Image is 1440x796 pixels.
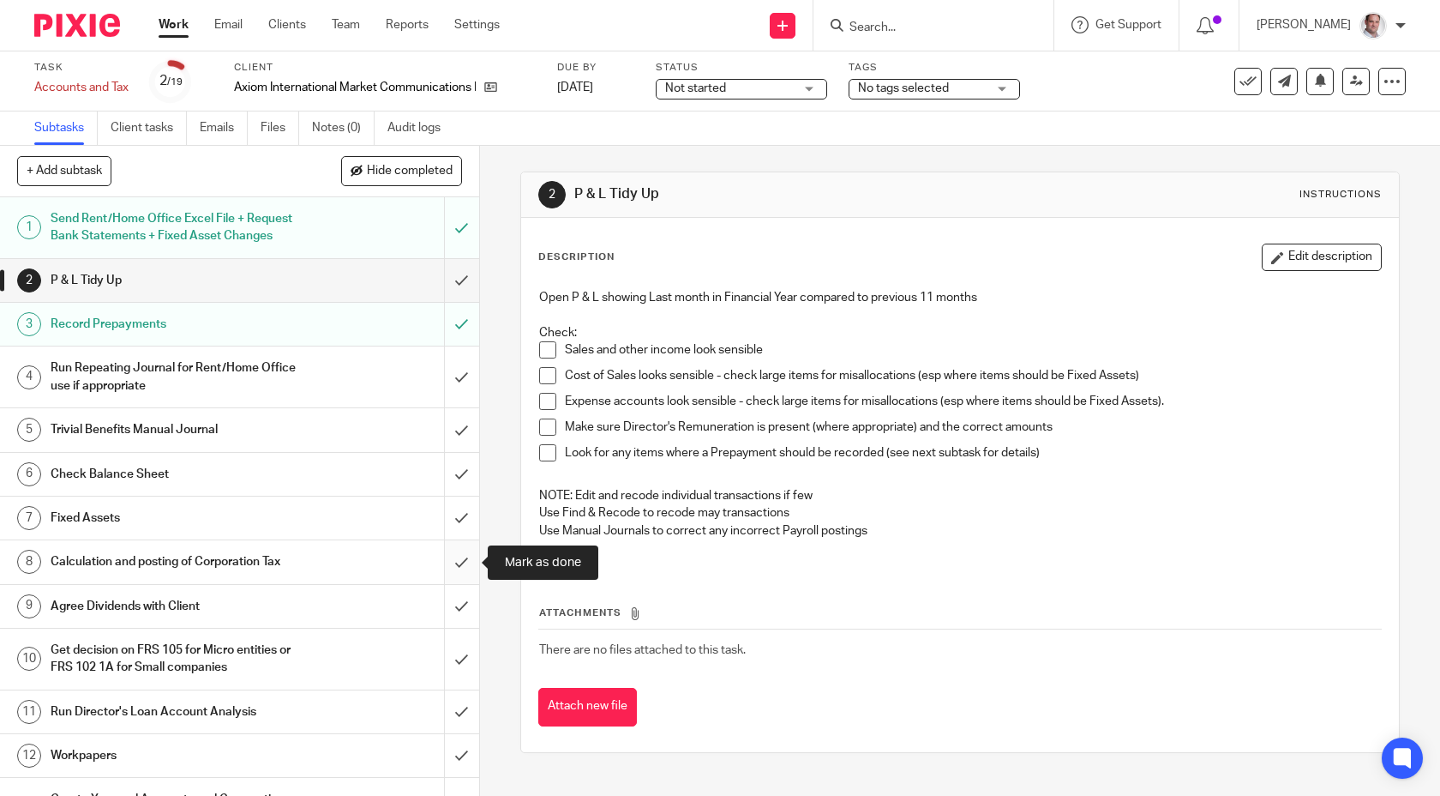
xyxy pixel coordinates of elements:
h1: Run Director's Loan Account Analysis [51,699,302,725]
h1: Trivial Benefits Manual Journal [51,417,302,443]
p: Sales and other income look sensible [565,341,1382,359]
button: Hide completed [341,156,462,185]
div: 7 [17,506,41,530]
p: Cost of Sales looks sensible - check large items for misallocations (esp where items should be Fi... [565,367,1382,384]
a: Emails [200,112,248,145]
div: 6 [17,462,41,486]
div: 12 [17,744,41,768]
p: NOTE: Edit and recode individual transactions if few [539,487,1382,504]
h1: Calculation and posting of Corporation Tax [51,549,302,575]
div: 3 [17,312,41,336]
p: Expense accounts look sensible - check large items for misallocations (esp where items should be ... [565,393,1382,410]
button: Attach new file [538,688,637,727]
label: Status [656,61,827,75]
h1: Fixed Assets [51,505,302,531]
a: Email [214,16,243,33]
h1: Check Balance Sheet [51,461,302,487]
div: 5 [17,418,41,442]
label: Task [34,61,129,75]
p: [PERSON_NAME] [1257,16,1351,33]
div: 10 [17,647,41,671]
input: Search [848,21,1002,36]
label: Tags [849,61,1020,75]
small: /19 [167,77,183,87]
div: 2 [538,181,566,208]
div: 1 [17,215,41,239]
img: Pixie [34,14,120,37]
h1: Run Repeating Journal for Rent/Home Office use if appropriate [51,355,302,399]
h1: Send Rent/Home Office Excel File + Request Bank Statements + Fixed Asset Changes [51,206,302,250]
span: Hide completed [367,165,453,178]
a: Audit logs [387,112,453,145]
div: Instructions [1299,188,1382,202]
a: Reports [386,16,429,33]
a: Notes (0) [312,112,375,145]
span: Get Support [1095,19,1161,31]
span: [DATE] [557,81,593,93]
h1: P & L Tidy Up [574,185,996,203]
p: Use Manual Journals to correct any incorrect Payroll postings [539,522,1382,540]
span: There are no files attached to this task. [539,644,746,656]
h1: Get decision on FRS 105 for Micro entities or FRS 102 1A for Small companies [51,637,302,681]
p: Check: [539,324,1382,341]
a: Team [332,16,360,33]
h1: Agree Dividends with Client [51,594,302,619]
img: Munro%20Partners-3202.jpg [1359,12,1387,39]
button: Edit description [1262,244,1382,271]
h1: Workpapers [51,743,302,769]
label: Due by [557,61,634,75]
p: Use Find & Recode to recode may transactions [539,504,1382,522]
span: Not started [665,82,726,94]
a: Settings [454,16,500,33]
a: Client tasks [111,112,187,145]
p: Look for any items where a Prepayment should be recorded (see next subtask for details) [565,444,1382,461]
div: 4 [17,365,41,389]
p: Make sure Director's Remuneration is present (where appropriate) and the correct amounts [565,419,1382,436]
div: 9 [17,594,41,618]
p: Open P & L showing Last month in Financial Year compared to previous 11 months [539,289,1382,306]
div: 2 [159,71,183,91]
span: Attachments [539,608,621,618]
a: Subtasks [34,112,98,145]
a: Work [159,16,189,33]
div: 8 [17,550,41,574]
label: Client [234,61,536,75]
h1: Record Prepayments [51,311,302,337]
div: 2 [17,268,41,292]
a: Files [261,112,299,145]
span: No tags selected [858,82,949,94]
div: 11 [17,700,41,724]
button: + Add subtask [17,156,111,185]
div: Accounts and Tax [34,79,129,96]
p: Description [538,250,615,264]
h1: P & L Tidy Up [51,268,302,293]
p: Axiom International Market Communications Limited [234,79,476,96]
a: Clients [268,16,306,33]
